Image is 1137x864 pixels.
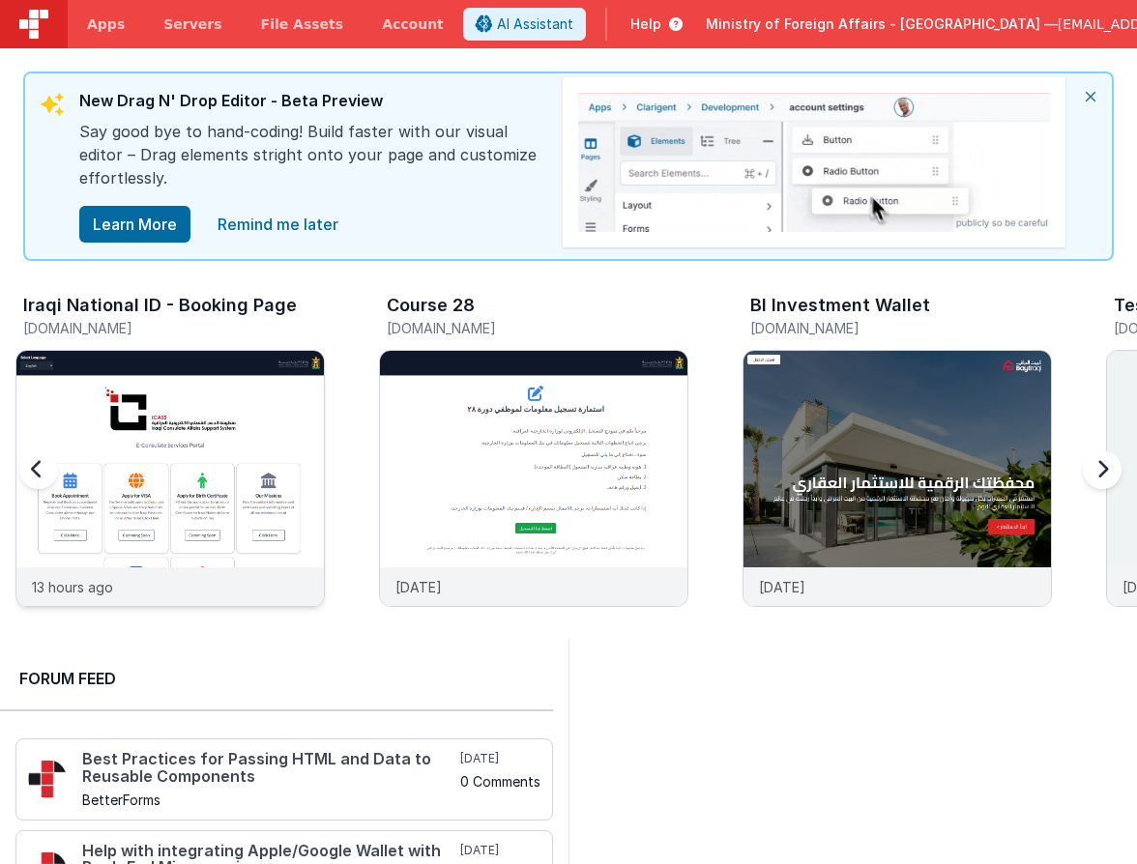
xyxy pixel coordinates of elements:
[82,751,456,785] h4: Best Practices for Passing HTML and Data to Reusable Components
[497,14,573,34] span: AI Assistant
[87,14,125,34] span: Apps
[460,751,540,766] h5: [DATE]
[750,321,1052,335] h5: [DOMAIN_NAME]
[19,667,534,690] h2: Forum Feed
[387,321,688,335] h5: [DOMAIN_NAME]
[79,89,543,120] div: New Drag N' Drop Editor - Beta Preview
[82,792,456,807] h5: BetterForms
[460,843,540,858] h5: [DATE]
[460,774,540,789] h5: 0 Comments
[15,738,553,821] a: Best Practices for Passing HTML and Data to Reusable Components BetterForms [DATE] 0 Comments
[759,577,805,597] p: [DATE]
[206,205,350,244] a: close
[23,321,325,335] h5: [DOMAIN_NAME]
[28,760,67,798] img: 295_2.png
[463,8,586,41] button: AI Assistant
[630,14,661,34] span: Help
[163,14,221,34] span: Servers
[79,120,543,205] div: Say good bye to hand-coding! Build faster with our visual editor – Drag elements stright onto you...
[23,296,297,315] h3: Iraqi National ID - Booking Page
[706,14,1058,34] span: Ministry of Foreign Affairs - [GEOGRAPHIC_DATA] —
[1069,73,1112,120] i: close
[750,296,930,315] h3: BI Investment Wallet
[261,14,344,34] span: File Assets
[387,296,475,315] h3: Course 28
[395,577,442,597] p: [DATE]
[79,206,190,243] button: Learn More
